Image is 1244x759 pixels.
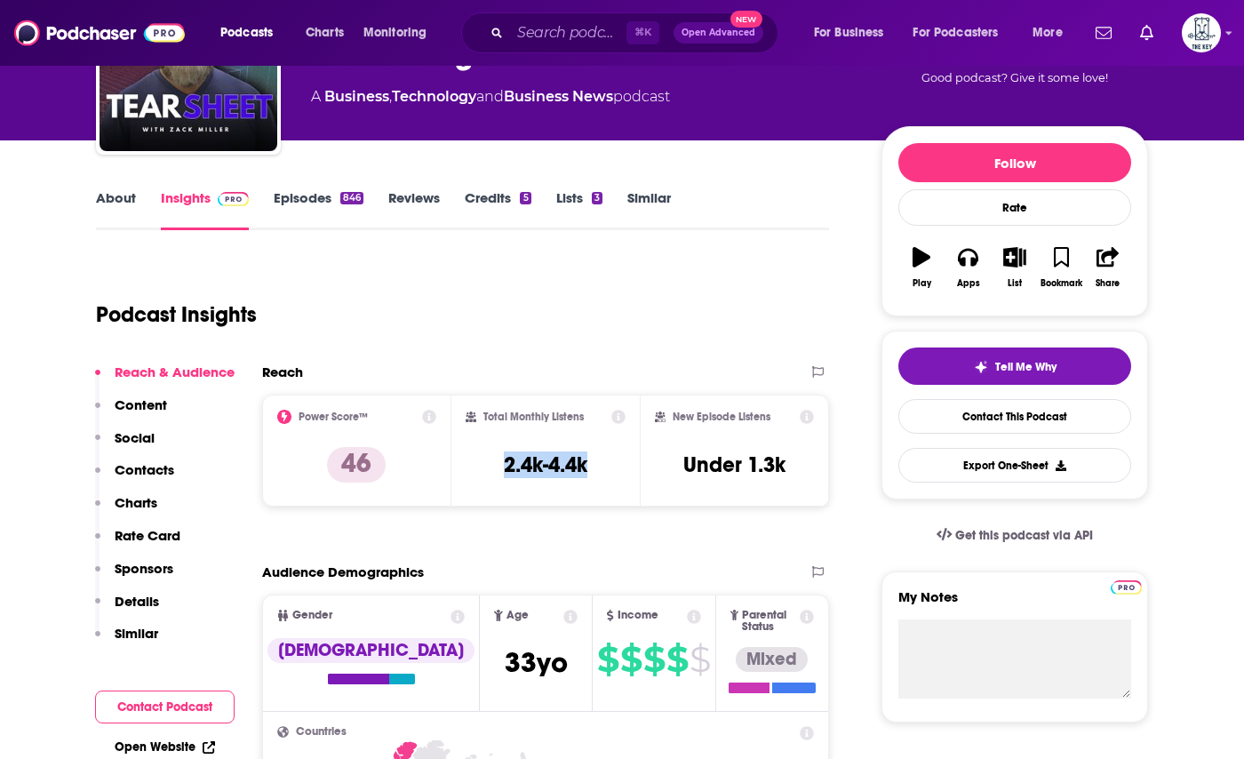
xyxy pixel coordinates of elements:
button: tell me why sparkleTell Me Why [898,348,1131,385]
button: Social [95,429,155,462]
a: Charts [294,19,355,47]
button: Follow [898,143,1131,182]
button: Show profile menu [1182,13,1221,52]
button: Rate Card [95,527,180,560]
a: Open Website [115,739,215,755]
button: Open AdvancedNew [674,22,763,44]
p: Details [115,593,159,610]
div: Rate [898,189,1131,226]
div: [DEMOGRAPHIC_DATA] [267,638,474,663]
h3: 2.4k-4.4k [504,451,587,478]
span: , [389,88,392,105]
span: Income [618,610,658,621]
span: Countries [296,726,347,738]
a: Episodes846 [274,189,363,230]
div: Bookmark [1041,278,1082,289]
button: Contact Podcast [95,691,235,723]
p: Content [115,396,167,413]
span: Logged in as TheKeyPR [1182,13,1221,52]
a: Business [324,88,389,105]
a: Pro website [1111,578,1142,595]
img: Podchaser Pro [1111,580,1142,595]
label: My Notes [898,588,1131,619]
button: open menu [1020,19,1085,47]
button: Charts [95,494,157,527]
p: Rate Card [115,527,180,544]
h3: Under 1.3k [683,451,785,478]
p: Sponsors [115,560,173,577]
button: open menu [208,19,296,47]
h1: Podcast Insights [96,301,257,328]
p: 46 [327,447,386,483]
input: Search podcasts, credits, & more... [510,19,626,47]
span: For Business [814,20,884,45]
span: Get this podcast via API [955,528,1093,543]
button: Reach & Audience [95,364,235,396]
span: Charts [306,20,344,45]
span: Good podcast? Give it some love! [921,71,1108,84]
a: InsightsPodchaser Pro [161,189,249,230]
button: Play [898,236,945,300]
div: Play [913,278,931,289]
button: Bookmark [1038,236,1084,300]
button: Content [95,396,167,429]
button: List [992,236,1038,300]
span: Tell Me Why [995,360,1057,374]
a: Lists3 [556,189,602,230]
span: $ [643,645,665,674]
button: open menu [351,19,450,47]
h2: Audience Demographics [262,563,424,580]
span: $ [690,645,710,674]
span: Open Advanced [682,28,755,37]
span: More [1033,20,1063,45]
a: Business News [504,88,613,105]
span: and [476,88,504,105]
img: tell me why sparkle [974,360,988,374]
span: New [730,11,762,28]
button: Details [95,593,159,626]
a: Get this podcast via API [922,514,1107,557]
div: 846 [340,192,363,204]
p: Similar [115,625,158,642]
span: $ [666,645,688,674]
h2: New Episode Listens [673,411,770,423]
p: Charts [115,494,157,511]
button: Apps [945,236,991,300]
div: Search podcasts, credits, & more... [478,12,795,53]
span: Age [506,610,529,621]
a: Similar [627,189,671,230]
button: Sponsors [95,560,173,593]
div: Apps [957,278,980,289]
span: 33 yo [505,645,568,680]
img: Podchaser - Follow, Share and Rate Podcasts [14,16,185,50]
a: Credits5 [465,189,530,230]
span: Gender [292,610,332,621]
span: ⌘ K [626,21,659,44]
button: open menu [902,19,1025,47]
div: Share [1096,278,1120,289]
p: Social [115,429,155,446]
a: Contact This Podcast [898,399,1131,434]
span: For Podcasters [913,20,998,45]
h2: Total Monthly Listens [483,411,584,423]
span: Monitoring [363,20,427,45]
p: Reach & Audience [115,364,235,380]
div: List [1008,278,1022,289]
div: 5 [520,192,530,204]
a: Show notifications dropdown [1088,18,1119,48]
button: Export One-Sheet [898,448,1131,483]
h2: Reach [262,364,303,380]
a: About [96,189,136,230]
span: $ [597,645,618,674]
button: Similar [95,625,158,658]
img: User Profile [1182,13,1221,52]
a: Show notifications dropdown [1133,18,1160,48]
p: Contacts [115,461,174,478]
img: Podchaser Pro [218,192,249,206]
div: Mixed [736,647,808,672]
a: Technology [392,88,476,105]
span: Parental Status [742,610,796,633]
a: Reviews [388,189,440,230]
button: open menu [801,19,906,47]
